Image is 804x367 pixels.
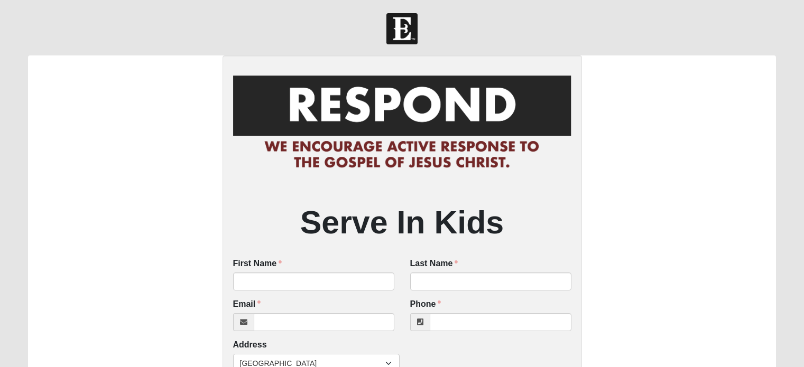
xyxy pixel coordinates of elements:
[233,339,267,351] label: Address
[386,13,418,44] img: Church of Eleven22 Logo
[410,258,458,270] label: Last Name
[410,298,441,310] label: Phone
[233,298,261,310] label: Email
[233,258,282,270] label: First Name
[233,66,571,179] img: RespondCardHeader.png
[233,203,571,242] h2: Serve In Kids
